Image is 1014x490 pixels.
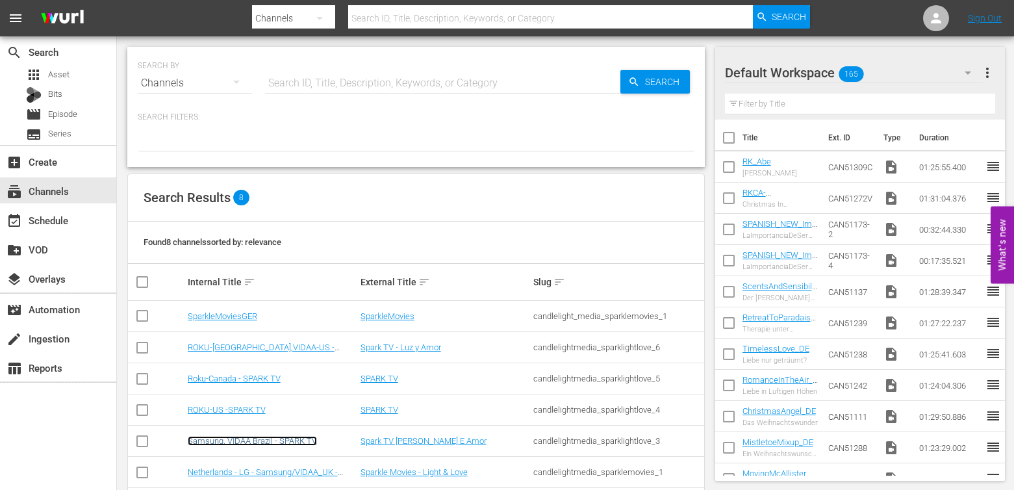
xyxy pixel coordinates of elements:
[138,65,252,101] div: Channels
[772,5,806,29] span: Search
[48,127,71,140] span: Series
[980,57,995,88] button: more_vert
[31,3,94,34] img: ans4CAIJ8jUAAAAAAAAAAAAAAAAAAAAAAAAgQb4GAAAAAAAAAAAAAAAAAAAAAAAAJMjXAAAAAAAAAAAAAAAAAAAAAAAAgAT5G...
[742,356,809,365] div: Liebe nur geträumt?
[138,112,694,123] p: Search Filters:
[48,88,62,101] span: Bits
[742,250,817,279] a: SPANISH_NEW_ImportanceOfBeingMike_Eps_4-6
[6,184,22,200] span: Channels
[985,439,1001,455] span: reorder
[985,221,1001,237] span: reorder
[144,190,231,205] span: Search Results
[48,108,77,121] span: Episode
[742,294,818,302] div: Der [PERSON_NAME] von Zärtlichkeit
[361,342,441,352] a: Spark TV - Luz y Amor
[6,272,22,287] span: Overlays
[883,253,899,268] span: Video
[820,120,876,156] th: Ext. ID
[742,419,818,427] div: Das Weihnachtswunder
[742,325,818,333] div: Therapie unter [PERSON_NAME]
[26,87,42,103] div: Bits
[742,231,818,240] div: LaImportanciaDeSerMike_Eps_6-10
[823,307,878,339] td: CAN51239
[914,276,985,307] td: 01:28:39.347
[914,370,985,401] td: 01:24:04.306
[914,183,985,214] td: 01:31:04.376
[144,237,281,247] span: Found 8 channels sorted by: relevance
[188,467,343,487] a: Netherlands - LG - Samsung/VIDAA_UK - Sparkle Movies
[188,274,357,290] div: Internal Title
[533,342,702,352] div: candlelightmedia_sparklightlove_6
[742,450,818,458] div: Ein Weihnachtswunsch zu Viel
[742,469,816,488] a: MovingMcAllister_DE
[6,45,22,60] span: Search
[361,405,398,415] a: SPARK TV
[883,440,899,456] span: Video
[188,405,266,415] a: ROKU-US -SPARK TV
[620,70,690,94] button: Search
[361,436,487,446] a: Spark TV [PERSON_NAME] E Amor
[914,307,985,339] td: 01:27:22.237
[823,432,878,463] td: CAN51288
[533,274,702,290] div: Slug
[233,190,249,205] span: 8
[8,10,23,26] span: menu
[6,213,22,229] span: Schedule
[533,374,702,383] div: candlelightmedia_sparklightlove_5
[188,311,257,321] a: SparkleMoviesGER
[883,315,899,331] span: Video
[6,361,22,376] span: Reports
[985,315,1001,330] span: reorder
[742,219,817,248] a: SPANISH_NEW_ImportanceOfBeingMike_Eps_6-10
[742,120,821,156] th: Title
[883,190,899,206] span: Video
[361,374,398,383] a: SPARK TV
[914,245,985,276] td: 00:17:35.521
[553,276,565,288] span: sort
[839,60,863,88] span: 165
[883,471,899,487] span: Video
[244,276,255,288] span: sort
[823,276,878,307] td: CAN51137
[742,313,816,332] a: RetreatToParadaise_DE
[533,436,702,446] div: candlelightmedia_sparklightlove_3
[914,339,985,370] td: 01:25:41.603
[742,188,806,207] a: RKCA-ChristmasInParis
[883,409,899,424] span: Video
[533,311,702,321] div: candlelight_media_sparklemovies_1
[742,344,809,354] a: TimelessLove_DE
[26,107,42,122] span: Episode
[188,374,281,383] a: Roku-Canada - SPARK TV
[533,467,702,477] div: candlelightmedia_sparklemovies_1
[985,159,1001,174] span: reorder
[823,370,878,401] td: CAN51242
[753,5,810,29] button: Search
[883,346,899,362] span: Video
[985,471,1001,486] span: reorder
[742,437,813,447] a: MistletoeMixup_DE
[823,151,878,183] td: CAN51309C
[914,214,985,245] td: 00:32:44.330
[533,405,702,415] div: candlelightmedia_sparklightlove_4
[640,70,690,94] span: Search
[883,378,899,393] span: Video
[725,55,984,91] div: Default Workspace
[911,120,989,156] th: Duration
[48,68,70,81] span: Asset
[980,65,995,81] span: more_vert
[823,339,878,370] td: CAN51238
[742,387,818,396] div: Liebe in Luftigen Höhen
[985,408,1001,424] span: reorder
[968,13,1002,23] a: Sign Out
[914,401,985,432] td: 01:29:50.886
[742,157,771,166] a: RK_Abe
[188,436,317,446] a: Samsung, VIDAA Brazil - SPARK TV
[742,263,818,271] div: LaImportanciaDeSerMike_Eps_4-6
[418,276,430,288] span: sort
[985,283,1001,299] span: reorder
[883,284,899,300] span: Video
[914,432,985,463] td: 01:23:29.002
[6,302,22,318] span: Automation
[6,242,22,258] span: VOD
[985,346,1001,361] span: reorder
